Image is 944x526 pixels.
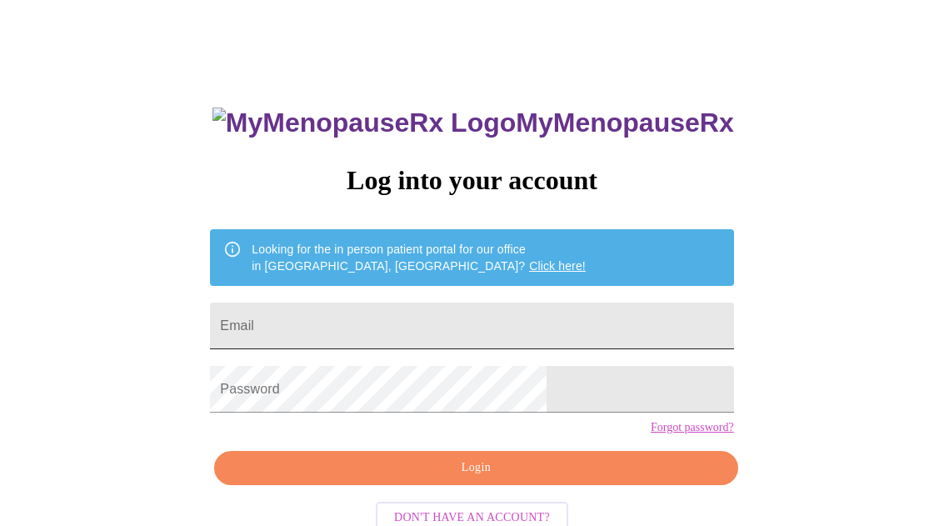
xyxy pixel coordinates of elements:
[372,509,572,523] a: Don't have an account?
[212,108,734,138] h3: MyMenopauseRx
[651,421,734,434] a: Forgot password?
[252,234,586,281] div: Looking for the in person patient portal for our office in [GEOGRAPHIC_DATA], [GEOGRAPHIC_DATA]?
[214,451,737,485] button: Login
[210,165,733,196] h3: Log into your account
[212,108,516,138] img: MyMenopauseRx Logo
[529,259,586,273] a: Click here!
[233,458,718,478] span: Login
